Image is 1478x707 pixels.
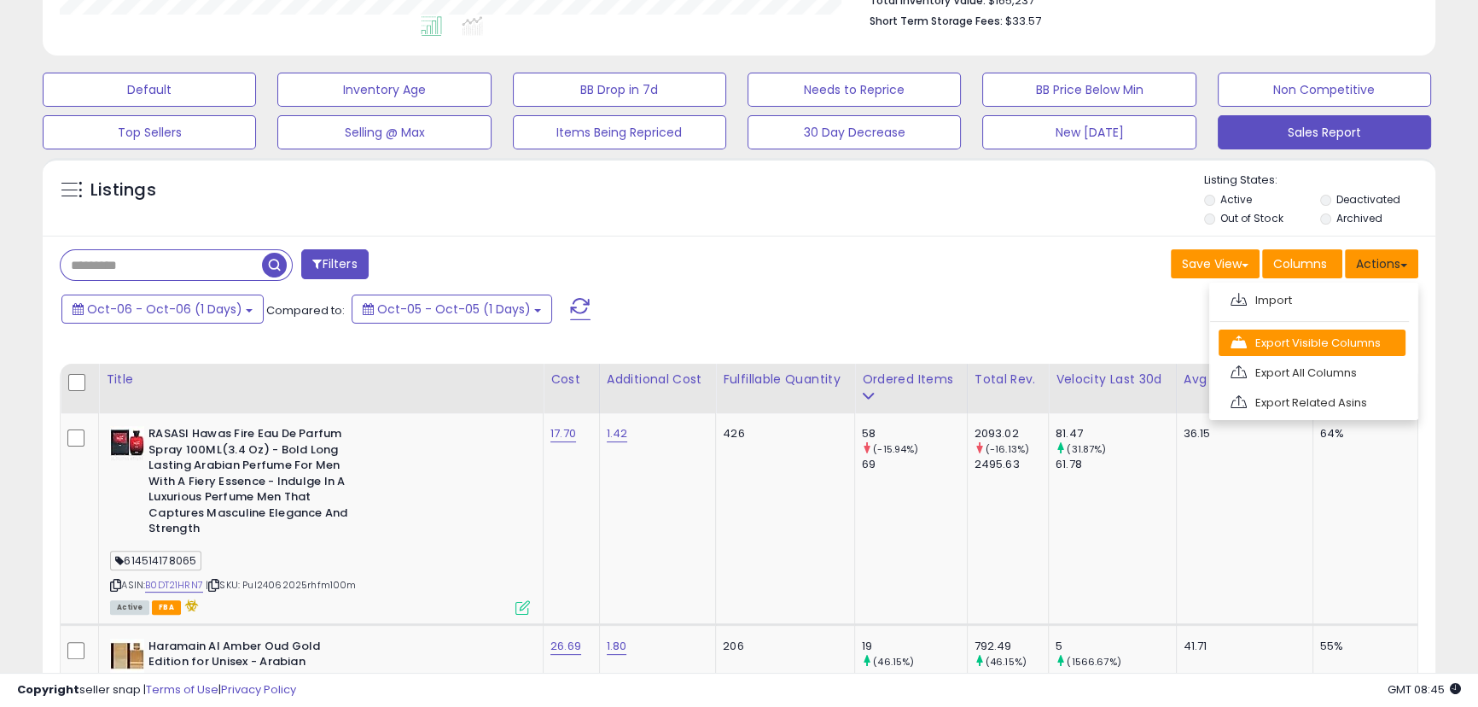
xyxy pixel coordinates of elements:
[110,426,530,613] div: ASIN:
[277,73,491,107] button: Inventory Age
[550,371,592,389] div: Cost
[1056,426,1175,441] div: 81.47
[550,638,581,655] a: 26.69
[1184,426,1300,441] div: 36.15
[1388,681,1461,698] span: 2025-10-8 08:45 GMT
[110,551,201,570] span: 614514178065
[986,442,1029,456] small: (-16.13%)
[550,425,576,442] a: 17.70
[723,371,847,389] div: Fulfillable Quantity
[862,371,960,389] div: Ordered Items
[513,73,726,107] button: BB Drop in 7d
[1219,330,1405,356] a: Export Visible Columns
[1218,115,1431,149] button: Sales Report
[106,371,536,389] div: Title
[723,639,841,654] div: 206
[1184,371,1306,389] div: Avg Win Price 24h.
[975,426,1049,441] div: 2093.02
[986,655,1027,669] small: (46.15%)
[862,426,967,441] div: 58
[110,639,144,673] img: 312Tme8Z5wL._SL40_.jpg
[1219,287,1405,313] a: Import
[1273,255,1327,272] span: Columns
[1219,359,1405,386] a: Export All Columns
[982,115,1196,149] button: New [DATE]
[1067,655,1121,669] small: (1566.67%)
[1220,192,1252,207] label: Active
[1056,639,1175,654] div: 5
[862,457,967,472] div: 69
[61,295,264,324] button: Oct-06 - Oct-06 (1 Days)
[352,295,552,324] button: Oct-05 - Oct-05 (1 Days)
[1345,249,1418,278] button: Actions
[873,655,914,669] small: (46.15%)
[377,301,531,318] span: Oct-05 - Oct-05 (1 Days)
[146,681,218,698] a: Terms of Use
[148,426,356,541] b: RASASI Hawas Fire Eau De Parfum Spray 100ML(3.4 Oz) - Bold Long Lasting Arabian Perfume For Men W...
[90,178,156,202] h5: Listings
[152,600,181,615] span: FBA
[607,638,627,655] a: 1.80
[221,681,296,698] a: Privacy Policy
[87,301,242,318] span: Oct-06 - Oct-06 (1 Days)
[17,682,296,698] div: seller snap | |
[43,73,256,107] button: Default
[1320,639,1405,654] div: 55%
[723,426,841,441] div: 426
[1056,371,1168,389] div: Velocity Last 30d
[1320,426,1405,441] div: 64%
[873,442,918,456] small: (-15.94%)
[277,115,491,149] button: Selling @ Max
[975,371,1042,389] div: Total Rev.
[1336,211,1382,225] label: Archived
[1218,73,1431,107] button: Non Competitive
[1056,457,1175,472] div: 61.78
[1336,192,1400,207] label: Deactivated
[862,639,967,654] div: 19
[1219,389,1405,416] a: Export Related Asins
[1204,172,1435,189] p: Listing States:
[870,14,1003,28] b: Short Term Storage Fees:
[266,302,345,318] span: Compared to:
[17,681,79,698] strong: Copyright
[1262,249,1342,278] button: Columns
[1005,13,1041,29] span: $33.57
[145,578,203,593] a: B0DT21HRN7
[607,371,708,389] div: Additional Cost
[43,115,256,149] button: Top Sellers
[975,457,1049,472] div: 2495.63
[1184,639,1300,654] div: 41.71
[206,578,356,592] span: | SKU: Pul24062025rhfm100m
[181,599,199,611] i: hazardous material
[110,600,149,615] span: All listings currently available for purchase on Amazon
[1220,211,1283,225] label: Out of Stock
[982,73,1196,107] button: BB Price Below Min
[607,425,628,442] a: 1.42
[748,73,961,107] button: Needs to Reprice
[301,249,368,279] button: Filters
[1067,442,1106,456] small: (31.87%)
[1171,249,1260,278] button: Save View
[975,639,1049,654] div: 792.49
[513,115,726,149] button: Items Being Repriced
[110,426,144,460] img: 41keWJwGTRL._SL40_.jpg
[748,115,961,149] button: 30 Day Decrease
